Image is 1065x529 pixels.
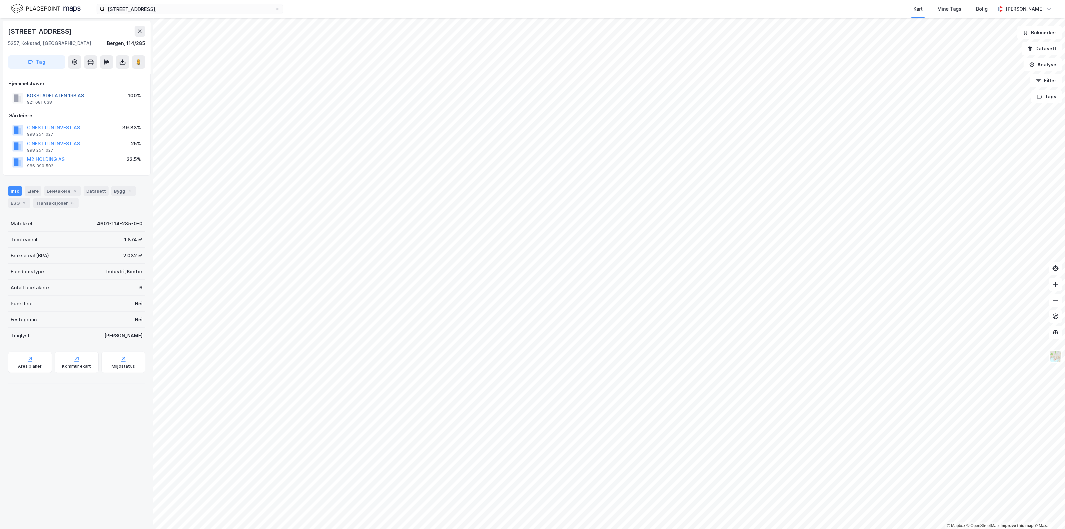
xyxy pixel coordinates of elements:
[18,364,42,369] div: Arealplaner
[11,3,81,15] img: logo.f888ab2527a4732fd821a326f86c7f29.svg
[976,5,988,13] div: Bolig
[25,186,41,196] div: Eiere
[11,332,30,340] div: Tinglyst
[8,26,73,37] div: [STREET_ADDRESS]
[62,364,91,369] div: Kommunekart
[131,140,141,148] div: 25%
[8,186,22,196] div: Info
[84,186,109,196] div: Datasett
[27,100,52,105] div: 921 681 038
[111,186,136,196] div: Bygg
[11,316,37,324] div: Festegrunn
[11,252,49,260] div: Bruksareal (BRA)
[106,268,143,276] div: Industri, Kontor
[69,200,76,206] div: 8
[1030,74,1062,87] button: Filter
[937,5,961,13] div: Mine Tags
[11,300,33,308] div: Punktleie
[72,188,78,194] div: 6
[123,252,143,260] div: 2 032 ㎡
[27,163,53,169] div: 986 390 502
[139,284,143,292] div: 6
[1006,5,1044,13] div: [PERSON_NAME]
[112,364,135,369] div: Miljøstatus
[33,198,79,208] div: Transaksjoner
[8,80,145,88] div: Hjemmelshaver
[107,39,145,47] div: Bergen, 114/285
[104,332,143,340] div: [PERSON_NAME]
[128,92,141,100] div: 100%
[1017,26,1062,39] button: Bokmerker
[1022,42,1062,55] button: Datasett
[8,112,145,120] div: Gårdeiere
[105,4,275,14] input: Søk på adresse, matrikkel, gårdeiere, leietakere eller personer
[8,39,91,47] div: 5257, Kokstad, [GEOGRAPHIC_DATA]
[27,132,53,137] div: 998 254 027
[135,300,143,308] div: Nei
[11,220,32,228] div: Matrikkel
[8,55,65,69] button: Tag
[97,220,143,228] div: 4601-114-285-0-0
[967,523,999,528] a: OpenStreetMap
[11,284,49,292] div: Antall leietakere
[1031,90,1062,103] button: Tags
[1001,523,1034,528] a: Improve this map
[122,124,141,132] div: 39.83%
[11,236,37,244] div: Tomteareal
[27,148,53,153] div: 998 254 027
[1032,497,1065,529] iframe: Chat Widget
[947,523,965,528] a: Mapbox
[127,188,133,194] div: 1
[127,155,141,163] div: 22.5%
[124,236,143,244] div: 1 874 ㎡
[44,186,81,196] div: Leietakere
[1049,350,1062,363] img: Z
[21,200,28,206] div: 2
[913,5,923,13] div: Kart
[1024,58,1062,71] button: Analyse
[8,198,30,208] div: ESG
[135,316,143,324] div: Nei
[11,268,44,276] div: Eiendomstype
